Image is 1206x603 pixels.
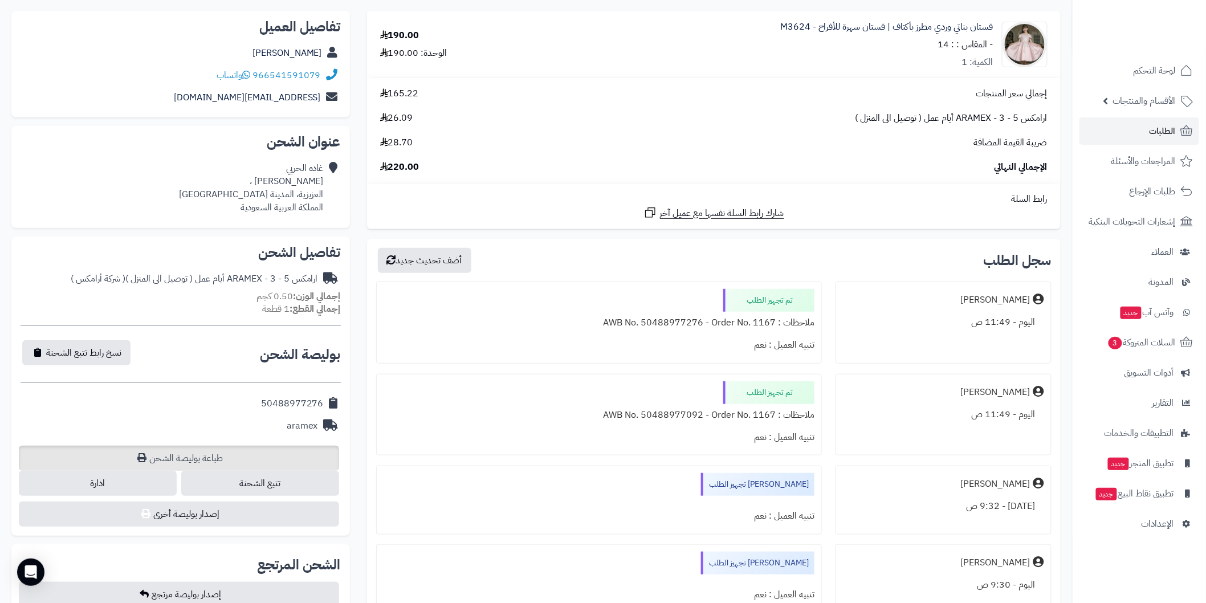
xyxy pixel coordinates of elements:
[22,340,131,365] button: نسخ رابط تتبع الشحنة
[257,558,341,572] h2: الشحن المرتجع
[1079,117,1199,145] a: الطلبات
[1079,329,1199,356] a: السلات المتروكة3
[217,68,250,82] a: واتساب
[961,478,1030,491] div: [PERSON_NAME]
[21,135,341,149] h2: عنوان الشحن
[46,346,121,360] span: نسخ رابط تتبع الشحنة
[1121,307,1142,319] span: جديد
[256,290,341,303] small: 0.50 كجم
[1149,274,1174,290] span: المدونة
[1079,450,1199,477] a: تطبيق المتجرجديد
[1095,486,1174,502] span: تطبيق نقاط البيع
[1150,123,1176,139] span: الطلبات
[1079,57,1199,84] a: لوحة التحكم
[961,556,1030,569] div: [PERSON_NAME]
[21,246,341,259] h2: تفاصيل الشحن
[843,404,1044,426] div: اليوم - 11:49 ص
[174,91,321,104] a: [EMAIL_ADDRESS][DOMAIN_NAME]
[1079,268,1199,296] a: المدونة
[1079,238,1199,266] a: العملاء
[780,21,993,34] a: فستان بناتي وردي مطرز بأكتاف | فستان سهرة للأفراح - M3624
[962,56,993,69] div: الكمية: 1
[843,311,1044,333] div: اليوم - 11:49 ص
[1096,488,1117,500] span: جديد
[181,471,339,496] a: تتبع الشحنة
[1108,458,1129,470] span: جديد
[701,473,814,496] div: [PERSON_NAME] تجهيز الطلب
[260,348,341,361] h2: بوليصة الشحن
[1107,455,1174,471] span: تطبيق المتجر
[1152,244,1174,260] span: العملاء
[19,471,177,496] a: ادارة
[1079,178,1199,205] a: طلبات الإرجاع
[1142,516,1174,532] span: الإعدادات
[71,272,125,286] span: ( شركة أرامكس )
[290,302,341,316] strong: إجمالي القطع:
[71,272,318,286] div: ارامكس ARAMEX - 3 - 5 أيام عمل ( توصيل الى المنزل )
[1134,63,1176,79] span: لوحة التحكم
[1003,22,1047,67] img: 1756220506-413A4990-90x90.jpeg
[372,193,1056,206] div: رابط السلة
[19,446,339,471] a: طباعة بوليصة الشحن
[19,502,339,527] button: إصدار بوليصة أخرى
[1079,359,1199,386] a: أدوات التسويق
[723,381,814,404] div: تم تجهيز الطلب
[252,68,321,82] a: 966541591079
[1089,214,1176,230] span: إشعارات التحويلات البنكية
[843,495,1044,518] div: [DATE] - 9:32 ص
[380,47,447,60] div: الوحدة: 190.00
[293,290,341,303] strong: إجمالي الوزن:
[723,289,814,312] div: تم تجهيز الطلب
[643,206,784,220] a: شارك رابط السلة نفسها مع عميل آخر
[1113,93,1176,109] span: الأقسام والمنتجات
[378,248,471,273] button: أضف تحديث جديد
[380,29,419,42] div: 190.00
[1079,299,1199,326] a: وآتس آبجديد
[1079,208,1199,235] a: إشعارات التحويلات البنكية
[974,136,1048,149] span: ضريبة القيمة المضافة
[261,397,324,410] div: 50488977276
[1152,395,1174,411] span: التقارير
[1124,365,1174,381] span: أدوات التسويق
[984,254,1052,267] h3: سجل الطلب
[287,419,318,433] div: aramex
[380,87,419,100] span: 165.22
[1130,184,1176,199] span: طلبات الإرجاع
[1107,335,1176,351] span: السلات المتروكة
[380,161,419,174] span: 220.00
[21,20,341,34] h2: تفاصيل العميل
[995,161,1048,174] span: الإجمالي النهائي
[1079,510,1199,537] a: الإعدادات
[380,112,413,125] span: 26.09
[17,559,44,586] div: Open Intercom Messenger
[384,426,814,449] div: تنبيه العميل : نعم
[843,574,1044,596] div: اليوم - 9:30 ص
[384,334,814,356] div: تنبيه العميل : نعم
[384,404,814,426] div: ملاحظات : AWB No. 50488977092 - Order No. 1167
[384,505,814,527] div: تنبيه العميل : نعم
[1119,304,1174,320] span: وآتس آب
[252,46,322,60] a: [PERSON_NAME]
[262,302,341,316] small: 1 قطعة
[179,162,324,214] div: غاده الحربي [PERSON_NAME] ، العزيزية، المدينة [GEOGRAPHIC_DATA] المملكة العربية السعودية
[1128,31,1195,55] img: logo-2.png
[961,294,1030,307] div: [PERSON_NAME]
[1105,425,1174,441] span: التطبيقات والخدمات
[1111,153,1176,169] span: المراجعات والأسئلة
[938,38,993,51] small: - المقاس : : 14
[976,87,1048,100] span: إجمالي سعر المنتجات
[660,207,784,220] span: شارك رابط السلة نفسها مع عميل آخر
[380,136,413,149] span: 28.70
[1109,337,1122,349] span: 3
[1079,148,1199,175] a: المراجعات والأسئلة
[1079,389,1199,417] a: التقارير
[384,312,814,334] div: ملاحظات : AWB No. 50488977276 - Order No. 1167
[701,552,814,575] div: [PERSON_NAME] تجهيز الطلب
[961,386,1030,399] div: [PERSON_NAME]
[855,112,1048,125] span: ارامكس ARAMEX - 3 - 5 أيام عمل ( توصيل الى المنزل )
[1079,419,1199,447] a: التطبيقات والخدمات
[1079,480,1199,507] a: تطبيق نقاط البيعجديد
